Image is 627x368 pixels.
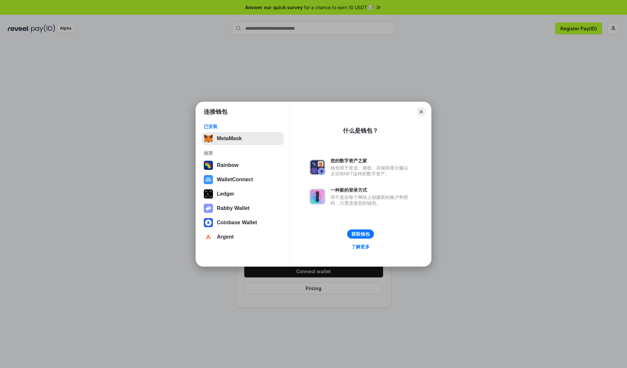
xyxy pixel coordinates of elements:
[217,162,239,168] div: Rainbow
[330,158,411,164] div: 您的数字资产之家
[347,243,374,251] a: 了解更多
[330,187,411,193] div: 一种新的登录方式
[217,136,242,141] div: MetaMask
[217,191,234,197] div: Ledger
[417,107,426,116] button: Close
[202,159,284,172] button: Rainbow
[330,194,411,206] div: 而不是在每个网站上创建新的账户和密码，只需连接您的钱包。
[202,230,284,243] button: Argent
[202,202,284,215] button: Rabby Wallet
[330,165,411,177] div: 钱包用于发送、接收、存储和显示像以太坊和NFT这样的数字资产。
[347,229,374,239] button: 获取钱包
[217,177,253,183] div: WalletConnect
[202,216,284,229] button: Coinbase Wallet
[204,175,213,184] img: svg+xml,%3Csvg%20width%3D%2228%22%20height%3D%2228%22%20viewBox%3D%220%200%2028%2028%22%20fill%3D...
[351,231,370,237] div: 获取钱包
[204,189,213,199] img: svg+xml,%3Csvg%20xmlns%3D%22http%3A%2F%2Fwww.w3.org%2F2000%2Fsvg%22%20width%3D%2228%22%20height%3...
[351,244,370,250] div: 了解更多
[343,127,378,135] div: 什么是钱包？
[202,187,284,200] button: Ledger
[204,124,282,129] div: 已安装
[204,134,213,143] img: svg+xml,%3Csvg%20fill%3D%22none%22%20height%3D%2233%22%20viewBox%3D%220%200%2035%2033%22%20width%...
[217,205,249,211] div: Rabby Wallet
[217,234,234,240] div: Argent
[204,232,213,242] img: svg+xml,%3Csvg%20width%3D%2228%22%20height%3D%2228%22%20viewBox%3D%220%200%2028%2028%22%20fill%3D...
[204,161,213,170] img: svg+xml,%3Csvg%20width%3D%22120%22%20height%3D%22120%22%20viewBox%3D%220%200%20120%20120%22%20fil...
[310,159,325,175] img: svg+xml,%3Csvg%20xmlns%3D%22http%3A%2F%2Fwww.w3.org%2F2000%2Fsvg%22%20fill%3D%22none%22%20viewBox...
[204,150,282,156] div: 推荐
[204,108,227,116] h1: 连接钱包
[310,189,325,204] img: svg+xml,%3Csvg%20xmlns%3D%22http%3A%2F%2Fwww.w3.org%2F2000%2Fsvg%22%20fill%3D%22none%22%20viewBox...
[217,220,257,226] div: Coinbase Wallet
[202,132,284,145] button: MetaMask
[202,173,284,186] button: WalletConnect
[204,204,213,213] img: svg+xml,%3Csvg%20xmlns%3D%22http%3A%2F%2Fwww.w3.org%2F2000%2Fsvg%22%20fill%3D%22none%22%20viewBox...
[204,218,213,227] img: svg+xml,%3Csvg%20width%3D%2228%22%20height%3D%2228%22%20viewBox%3D%220%200%2028%2028%22%20fill%3D...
